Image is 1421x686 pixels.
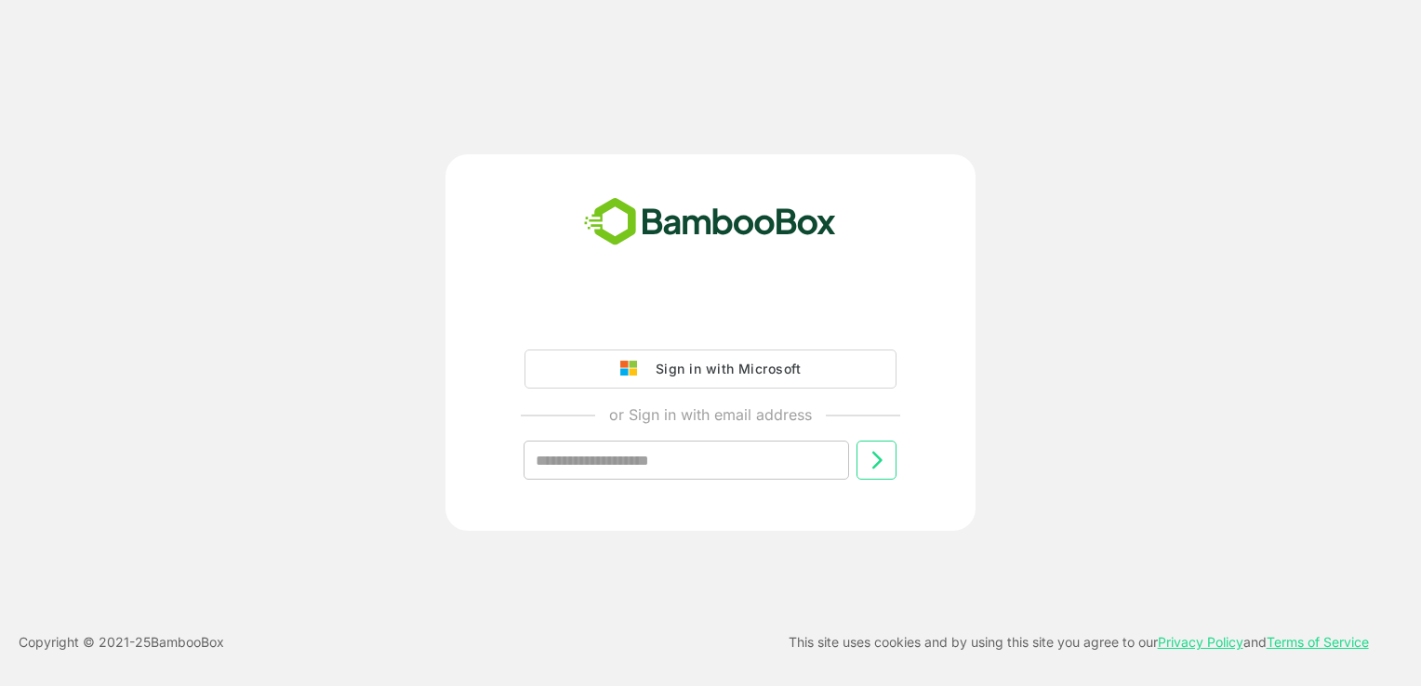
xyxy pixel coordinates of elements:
[789,631,1369,653] p: This site uses cookies and by using this site you agree to our and
[525,350,896,389] button: Sign in with Microsoft
[574,191,846,253] img: bamboobox
[646,357,801,381] div: Sign in with Microsoft
[620,361,646,377] img: google
[609,403,812,426] p: or Sign in with email address
[19,631,224,653] p: Copyright © 2021- 25 BambooBox
[1267,634,1369,650] a: Terms of Service
[1158,634,1243,650] a: Privacy Policy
